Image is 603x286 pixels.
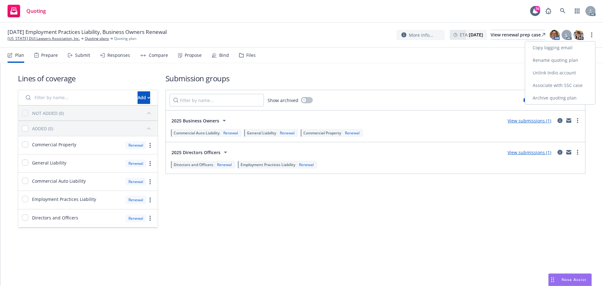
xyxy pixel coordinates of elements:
h1: Lines of coverage [18,73,158,84]
div: NOT ADDED (0) [32,110,64,116]
div: Renewal [298,162,315,167]
button: More info... [396,30,445,40]
a: View submissions (1) [508,118,551,124]
a: more [574,117,581,124]
span: More info... [409,32,433,38]
input: Filter by name... [170,94,264,106]
a: Archive quoting plan [525,92,595,104]
div: Add [138,92,150,104]
span: Employment Practices Liability [32,196,96,202]
span: Directors and Officers [32,214,78,221]
span: General Liability [32,159,66,166]
div: 70 [535,6,540,12]
div: Submit [75,53,90,58]
span: L [565,32,568,38]
a: more [146,214,154,222]
div: Responses [107,53,130,58]
a: more [146,160,154,167]
a: View renewal prep case [491,30,545,40]
a: View submissions (1) [508,149,551,155]
strong: [DATE] [469,32,483,38]
span: Nova Assist [562,277,586,282]
div: Plan [15,53,24,58]
button: 2025 Directors Officers [170,146,231,159]
div: Limits added [524,97,552,103]
img: photo [550,30,560,40]
a: mail [565,117,573,124]
button: Nova Assist [548,273,592,286]
div: Files [246,53,256,58]
div: Bind [219,53,229,58]
span: Commercial Auto Liability [32,178,86,184]
a: mail [565,148,573,156]
span: Commercial Auto Liability [174,130,220,136]
a: Quoting plans [85,36,109,41]
span: Commercial Property [303,130,341,136]
span: ETA : [460,31,483,38]
span: [DATE] Employment Practices Liability, Business Owners Renewal [8,28,167,36]
div: Renewal [279,130,296,136]
a: Quoting [5,2,48,20]
a: Search [557,5,569,17]
div: Propose [185,53,202,58]
span: Quoting [26,8,46,13]
a: Switch app [571,5,584,17]
a: more [146,142,154,149]
span: Quoting plan [114,36,136,41]
a: more [146,178,154,186]
div: Compare [149,53,168,58]
div: ADDED (5) [32,125,53,132]
a: more [588,31,595,39]
h1: Submission groups [166,73,585,84]
span: Directors and Officers [174,162,213,167]
span: 2025 Business Owners [171,117,219,124]
div: Renewal [216,162,233,167]
img: photo [573,30,584,40]
a: circleInformation [556,117,564,124]
div: Drag to move [549,274,557,286]
a: [US_STATE] DUI Lawyers Association, Inc. [8,36,80,41]
a: Report a Bug [542,5,555,17]
span: Show archived [268,97,298,104]
a: Unlink Indio account [525,67,595,79]
input: Filter by name... [22,91,134,104]
div: Prepare [41,53,58,58]
button: 2025 Business Owners [170,114,230,127]
button: ADDED (5) [32,123,154,133]
span: Employment Practices Liability [241,162,295,167]
span: 2025 Directors Officers [171,149,220,156]
div: Renewal [222,130,239,136]
a: Associate with SSC case [525,79,595,92]
span: Commercial Property [32,141,76,148]
button: Add [138,91,150,104]
div: Renewal [125,141,146,149]
a: more [146,196,154,204]
span: General Liability [247,130,276,136]
div: Renewal [125,214,146,222]
div: Renewal [125,178,146,186]
div: Renewal [344,130,361,136]
a: Rename quoting plan [525,54,595,67]
div: Renewal [125,196,146,204]
button: NOT ADDED (0) [32,108,154,118]
div: Renewal [125,159,146,167]
a: Copy logging email [525,41,595,54]
a: circleInformation [556,148,564,156]
a: more [574,148,581,156]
